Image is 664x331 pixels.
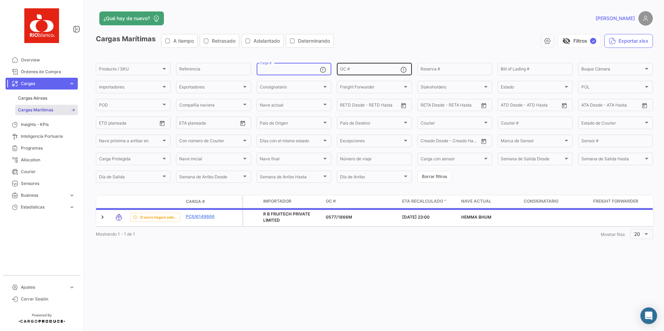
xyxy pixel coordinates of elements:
[127,199,183,204] datatable-header-cell: Estado de Envio
[421,158,483,162] span: Carga con sensor
[242,34,283,48] button: Adelantado
[263,198,291,204] span: Importador
[6,166,78,178] a: Courier
[581,158,644,162] span: Semana de Salida Hasta
[179,86,241,91] span: Exportadores
[421,121,483,126] span: Courier
[340,139,402,144] span: Excepciones
[21,284,66,290] span: Ajustes
[96,231,135,237] span: Mostrando 1 - 1 de 1
[173,37,194,44] span: A tiempo
[21,192,66,198] span: Business
[99,214,106,221] a: Expand/Collapse Row
[21,180,75,187] span: Sensores
[18,107,53,113] span: Cargas Marítimas
[197,121,224,126] input: Hasta
[200,34,239,48] button: Retrasado
[103,15,150,22] span: ¿Qué hay de nuevo?
[501,158,563,162] span: Semana de Salida Desde
[438,104,466,109] input: Hasta
[6,142,78,154] a: Programas
[559,100,570,111] button: Open calendar
[357,104,385,109] input: Hasta
[183,196,225,207] datatable-header-cell: Carga #
[179,176,241,180] span: Semana de Arribo Desde
[243,195,260,208] datatable-header-cell: Carga Protegida
[110,199,127,204] datatable-header-cell: Modo de Transporte
[286,34,333,48] button: Determinando
[21,80,66,87] span: Cargas
[96,34,336,48] h3: Cargas Marítimas
[21,169,75,175] span: Courier
[340,86,402,91] span: Freight Forwarder
[254,37,280,44] span: Adelantado
[260,158,322,162] span: Nave final
[340,121,402,126] span: País de Destino
[99,158,161,162] span: Carga Protegida
[421,86,483,91] span: Stakeholders
[15,105,78,115] a: Cargas Marítimas
[402,198,443,204] span: ETA Recalculado
[99,11,164,25] button: ¿Qué hay de nuevo?
[581,121,644,126] span: Estado de Courier
[451,139,479,144] input: Creado Hasta
[186,213,222,220] a: PCIU6149666
[21,133,75,139] span: Inteligencia Portuaria
[15,93,78,103] a: Cargas Aéreas
[501,139,563,144] span: Marca de Sensor
[638,11,653,26] img: placeholder-user.png
[340,176,402,180] span: Día de Arribo
[461,214,491,220] span: HEMMA BHUM
[590,38,596,44] span: ✓
[225,199,242,204] datatable-header-cell: Póliza
[18,95,47,101] span: Cargas Aéreas
[21,121,75,128] span: Insights - KPIs
[398,100,409,111] button: Open calendar
[99,68,161,73] span: Producto / SKU
[99,86,161,91] span: Importadores
[6,54,78,66] a: Overview
[99,121,111,126] input: Desde
[6,66,78,78] a: Órdenes de Compra
[140,214,177,220] span: El envío llegará adelantado.
[179,139,241,144] span: Con número de Courier
[590,195,660,208] datatable-header-cell: Freight Forwarder
[604,34,653,48] button: Exportar.xlsx
[238,118,248,128] button: Open calendar
[639,100,650,111] button: Open calendar
[399,195,458,208] datatable-header-cell: ETA Recalculado
[21,296,75,302] span: Cerrar Sesión
[528,104,555,109] input: ATD Hasta
[634,231,640,237] span: 20
[99,104,161,109] span: POD
[260,121,322,126] span: País de Origen
[260,176,322,180] span: Semana de Arribo Hasta
[21,69,75,75] span: Órdenes de Compra
[6,178,78,189] a: Sensores
[326,214,397,220] p: 0577/1866M
[24,8,59,43] img: rio_blanco.jpg
[263,211,310,223] span: R B FRUITECH PRIVATE LIMITED
[402,214,430,220] span: [DATE] 23:00
[596,15,635,22] span: [PERSON_NAME]
[326,198,336,204] span: OC #
[421,139,446,144] input: Creado Desde
[260,139,322,144] span: Días con el mismo estado
[298,37,330,44] span: Determinando
[186,198,205,205] span: Carga #
[6,130,78,142] a: Inteligencia Portuaria
[260,86,322,91] span: Consignatario
[99,139,161,144] span: Nave próxima a arribar en
[157,118,167,128] button: Open calendar
[581,86,644,91] span: POL
[116,121,144,126] input: Hasta
[6,154,78,166] a: Allocation
[593,198,638,204] span: Freight Forwarder
[179,121,192,126] input: Desde
[179,158,241,162] span: Nave inicial
[581,104,603,109] input: ATA Desde
[501,86,563,91] span: Estado
[323,195,399,208] datatable-header-cell: OC #
[601,232,625,237] span: Mostrar filas
[69,80,75,87] span: expand_more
